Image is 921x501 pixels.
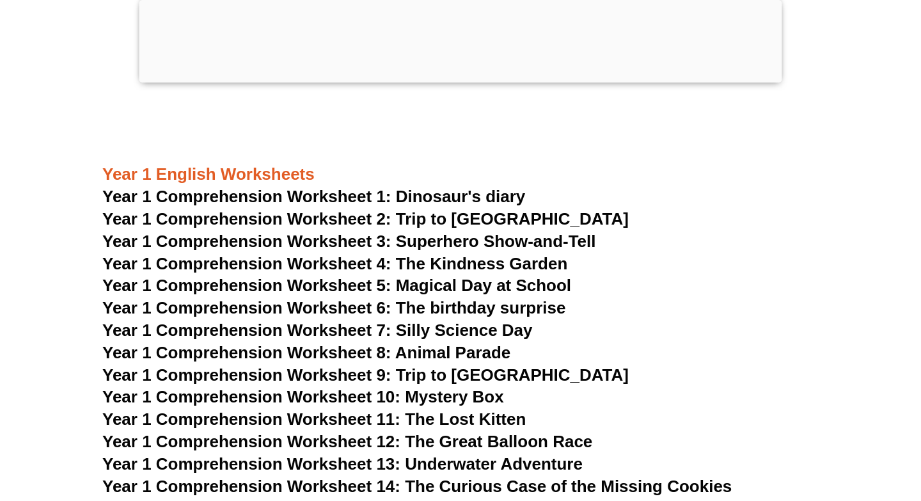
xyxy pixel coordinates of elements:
[102,410,526,429] a: Year 1 Comprehension Worksheet 11: The Lost Kitten
[102,321,533,340] a: Year 1 Comprehension Worksheet 7: Silly Science Day
[102,387,504,406] a: Year 1 Comprehension Worksheet 10: Mystery Box
[102,164,819,186] h3: Year 1 English Worksheets
[102,432,592,451] a: Year 1 Comprehension Worksheet 12: The Great Balloon Race
[102,209,629,228] a: Year 1 Comprehension Worksheet 2: Trip to [GEOGRAPHIC_DATA]
[102,477,732,496] a: Year 1 Comprehension Worksheet 14: The Curious Case of the Missing Cookies
[702,356,921,501] iframe: Chat Widget
[102,298,565,317] a: Year 1 Comprehension Worksheet 6: The birthday surprise
[102,276,571,295] a: Year 1 Comprehension Worksheet 5: Magical Day at School
[102,454,583,473] a: Year 1 Comprehension Worksheet 13: Underwater Adventure
[102,254,567,273] a: Year 1 Comprehension Worksheet 4: The Kindness Garden
[102,343,510,362] a: Year 1 Comprehension Worksheet 8: Animal Parade
[102,232,596,251] a: Year 1 Comprehension Worksheet 3: Superhero Show-and-Tell
[102,187,525,206] a: Year 1 Comprehension Worksheet 1: Dinosaur's diary
[102,365,629,385] a: Year 1 Comprehension Worksheet 9: Trip to [GEOGRAPHIC_DATA]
